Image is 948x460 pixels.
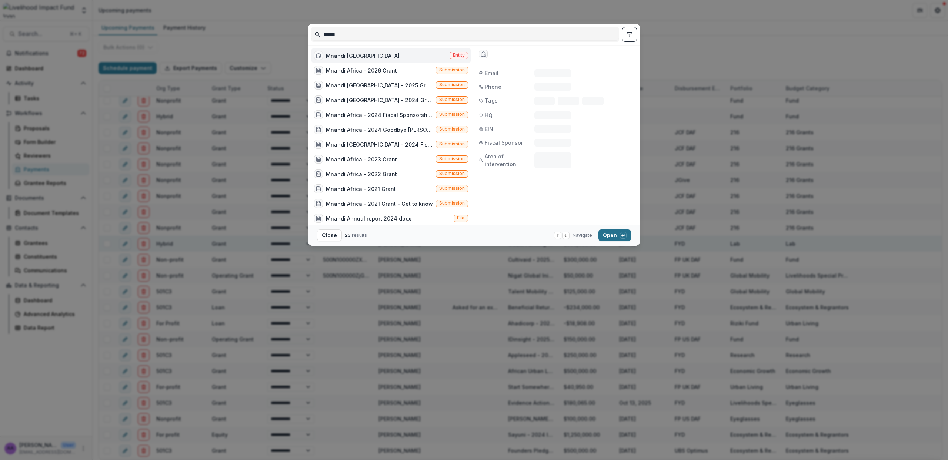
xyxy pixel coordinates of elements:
span: Submission [439,112,465,117]
span: results [352,232,367,238]
span: File [457,215,465,221]
span: Submission [439,127,465,132]
span: Navigate [573,232,592,239]
span: HQ [485,111,493,119]
span: Submission [439,82,465,87]
span: Submission [439,201,465,206]
div: Mnandi Africa - 2022 Grant [326,170,397,178]
div: Mnandi [GEOGRAPHIC_DATA] [326,52,400,60]
span: EIN [485,125,493,133]
div: Mnandi Africa - 2024 Fiscal Sponsorship grant (Dovetail 2/2) [326,111,433,119]
div: Mnandi [GEOGRAPHIC_DATA] - 2025 Grant [326,81,433,89]
div: Mnandi Annual report 2024.docx [326,215,411,222]
div: Mnandi [GEOGRAPHIC_DATA] - 2024 Grant [326,96,433,104]
div: Mnandi [GEOGRAPHIC_DATA] - 2024 Fiscal Sponsorship grant (Dovetail 1/2) [326,141,433,148]
span: Submission [439,141,465,147]
button: toggle filters [622,27,637,42]
span: Fiscal Sponsor [485,139,523,147]
span: Submission [439,171,465,176]
div: Mnandi Africa - 2021 Grant - Get to know [326,200,433,208]
span: Submission [439,156,465,161]
button: Open [598,229,631,241]
div: Mnandi Africa - 2021 Grant [326,185,396,193]
span: Email [485,69,498,77]
div: Mnandi Africa - 2023 Grant [326,155,397,163]
span: Entity [453,53,465,58]
span: Tags [485,97,498,104]
span: Phone [485,83,501,91]
span: Area of intervention [485,152,534,168]
span: Submission [439,186,465,191]
span: 23 [345,232,351,238]
div: Mnandi Africa - 2024 Goodbye [PERSON_NAME] [326,126,433,134]
div: Mnandi Africa - 2026 Grant [326,67,397,74]
span: Submission [439,67,465,73]
button: Close [317,229,342,241]
span: Submission [439,97,465,102]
